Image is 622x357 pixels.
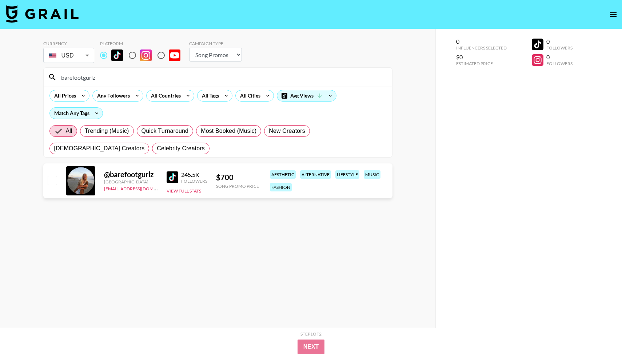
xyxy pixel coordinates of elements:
[456,53,507,61] div: $0
[167,188,201,194] button: View Full Stats
[147,90,182,101] div: All Countries
[364,170,380,179] div: music
[216,183,259,189] div: Song Promo Price
[169,49,180,61] img: YouTube
[93,90,131,101] div: Any Followers
[157,144,205,153] span: Celebrity Creators
[456,45,507,51] div: Influencers Selected
[167,171,178,183] img: TikTok
[216,173,259,182] div: $ 700
[104,185,177,191] a: [EMAIL_ADDRESS][DOMAIN_NAME]
[104,179,158,185] div: [GEOGRAPHIC_DATA]
[269,127,305,135] span: New Creators
[456,61,507,66] div: Estimated Price
[198,90,220,101] div: All Tags
[606,7,621,22] button: open drawer
[300,170,331,179] div: alternative
[546,61,573,66] div: Followers
[100,41,186,46] div: Platform
[181,171,207,178] div: 245.5K
[140,49,152,61] img: Instagram
[586,321,613,348] iframe: Drift Widget Chat Controller
[189,41,242,46] div: Campaign Type
[141,127,189,135] span: Quick Turnaround
[43,41,94,46] div: Currency
[181,178,207,184] div: Followers
[277,90,336,101] div: Avg Views
[546,38,573,45] div: 0
[66,127,72,135] span: All
[236,90,262,101] div: All Cities
[270,170,296,179] div: aesthetic
[270,183,292,191] div: fashion
[50,90,77,101] div: All Prices
[45,49,93,62] div: USD
[104,170,158,179] div: @ barefootgurlz
[85,127,129,135] span: Trending (Music)
[57,71,388,83] input: Search by User Name
[111,49,123,61] img: TikTok
[456,38,507,45] div: 0
[298,340,325,354] button: Next
[300,331,322,337] div: Step 1 of 2
[54,144,145,153] span: [DEMOGRAPHIC_DATA] Creators
[6,5,79,23] img: Grail Talent
[546,45,573,51] div: Followers
[546,53,573,61] div: 0
[201,127,256,135] span: Most Booked (Music)
[50,108,103,119] div: Match Any Tags
[335,170,359,179] div: lifestyle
